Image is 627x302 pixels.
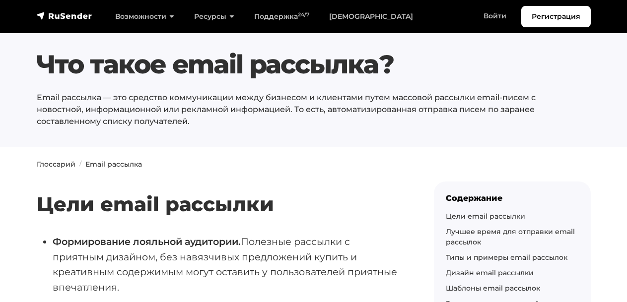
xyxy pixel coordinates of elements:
[37,92,544,127] p: Email рассылка — это средство коммуникации между бизнесом и клиентами путем массовой рассылки ema...
[319,6,423,27] a: [DEMOGRAPHIC_DATA]
[31,159,597,170] nav: breadcrumb
[53,234,402,295] li: Полезные рассылки с приятным дизайном, без навязчивых предложений купить и креативным содержимым ...
[521,6,591,27] a: Регистрация
[37,11,92,21] img: RuSender
[184,6,244,27] a: Ресурсы
[446,227,575,246] a: Лучшее время для отправки email рассылок
[53,236,241,247] strong: Формирование лояльной аудитории.
[37,160,75,169] a: Глоссарий
[37,49,544,80] h1: Что такое email рассылка?
[446,253,567,262] a: Типы и примеры email рассылок
[37,163,402,216] h2: Цели email рассылки
[474,6,516,26] a: Войти
[446,268,534,277] a: Дизайн email рассылки
[446,193,579,203] div: Содержание
[446,212,525,221] a: Цели email рассылки
[446,284,540,293] a: Шаблоны email рассылок
[298,11,309,18] sup: 24/7
[75,159,142,170] li: Email рассылка
[244,6,319,27] a: Поддержка24/7
[105,6,184,27] a: Возможности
